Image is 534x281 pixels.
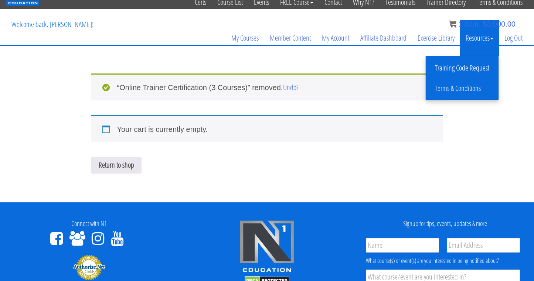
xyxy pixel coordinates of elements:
a: Exercise Library [412,20,460,56]
h4: Connect with N1 [6,220,173,227]
span: $ [483,20,487,28]
a: My Courses [226,20,264,56]
a: Undo? [283,82,299,92]
p: Welcome back, [PERSON_NAME]! [6,10,99,39]
a: Affiliate Dashboard [355,20,412,56]
div: What course(s) or event(s) are you interested in being notified about? [366,256,520,265]
a: 1 item: $3,000.00 [449,20,516,28]
bdi: 3,000.00 [483,20,516,28]
span: item: [465,20,480,28]
img: Authorize.Net Merchant - Click to Verify [72,254,106,281]
a: My Account [316,20,355,56]
a: Log Out [499,20,528,56]
a: Resources [460,20,499,56]
span: 1 [458,20,462,28]
input: Email Address [447,238,520,253]
img: icon11.png [449,20,456,28]
a: Return to shop [91,157,142,174]
a: Terms & Conditions [428,82,497,95]
img: n1-edu-logo [239,220,295,275]
div: “Online Trainer Certification (3 Courses)” removed. [91,73,443,100]
h4: Signup for tips, events, updates & more [361,220,528,227]
input: Name [366,238,439,253]
a: Member Content [264,20,316,56]
div: Your cart is currently empty. [91,115,443,142]
a: Training Code Request [428,62,497,75]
